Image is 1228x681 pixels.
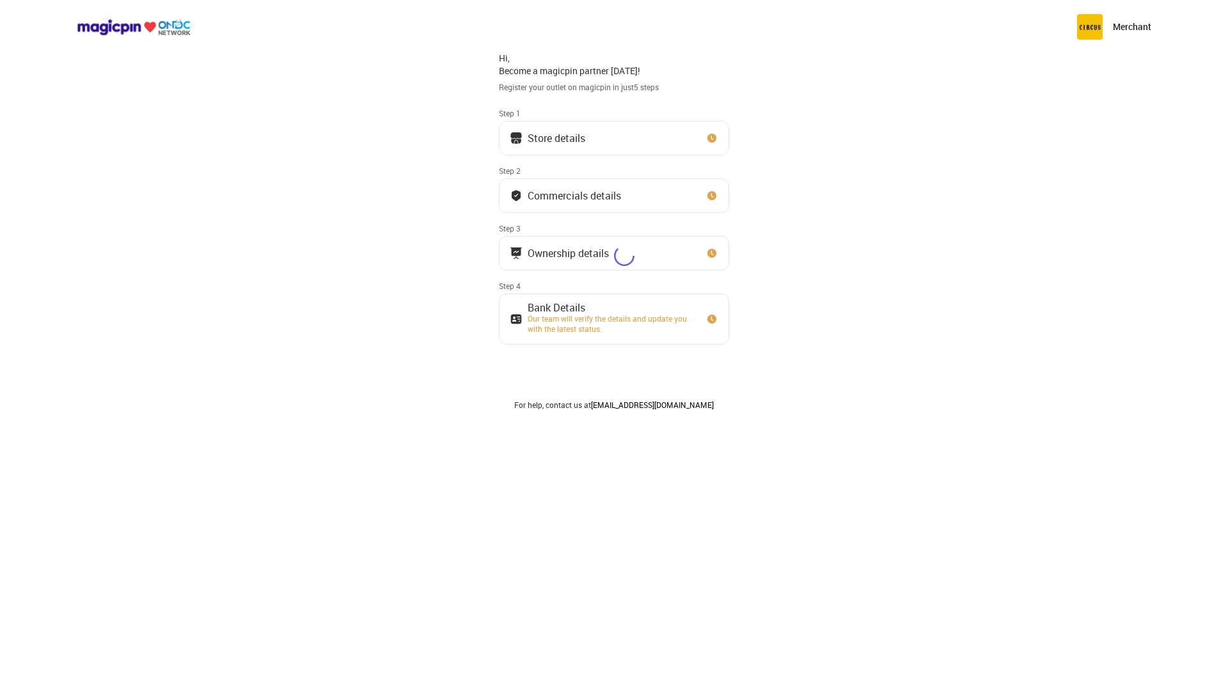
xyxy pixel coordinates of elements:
div: Our team will verify the details and update you with the latest status. [528,313,694,334]
img: clock_icon_new.67dbf243.svg [705,132,718,145]
div: Bank Details [528,304,694,311]
button: Bank DetailsOur team will verify the details and update you with the latest status. [499,294,729,345]
img: clock_icon_new.67dbf243.svg [705,189,718,202]
img: ondc-logo-new-small.8a59708e.svg [77,19,191,36]
a: [EMAIL_ADDRESS][DOMAIN_NAME] [591,400,714,410]
img: clock_icon_new.67dbf243.svg [705,247,718,260]
img: ownership_icon.37569ceb.svg [510,313,523,325]
img: clock_icon_new.67dbf243.svg [705,313,718,325]
div: For help, contact us at [499,400,729,410]
p: Merchant [1113,20,1151,33]
img: circus.b677b59b.png [1077,14,1103,40]
div: Step 4 [499,281,729,291]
